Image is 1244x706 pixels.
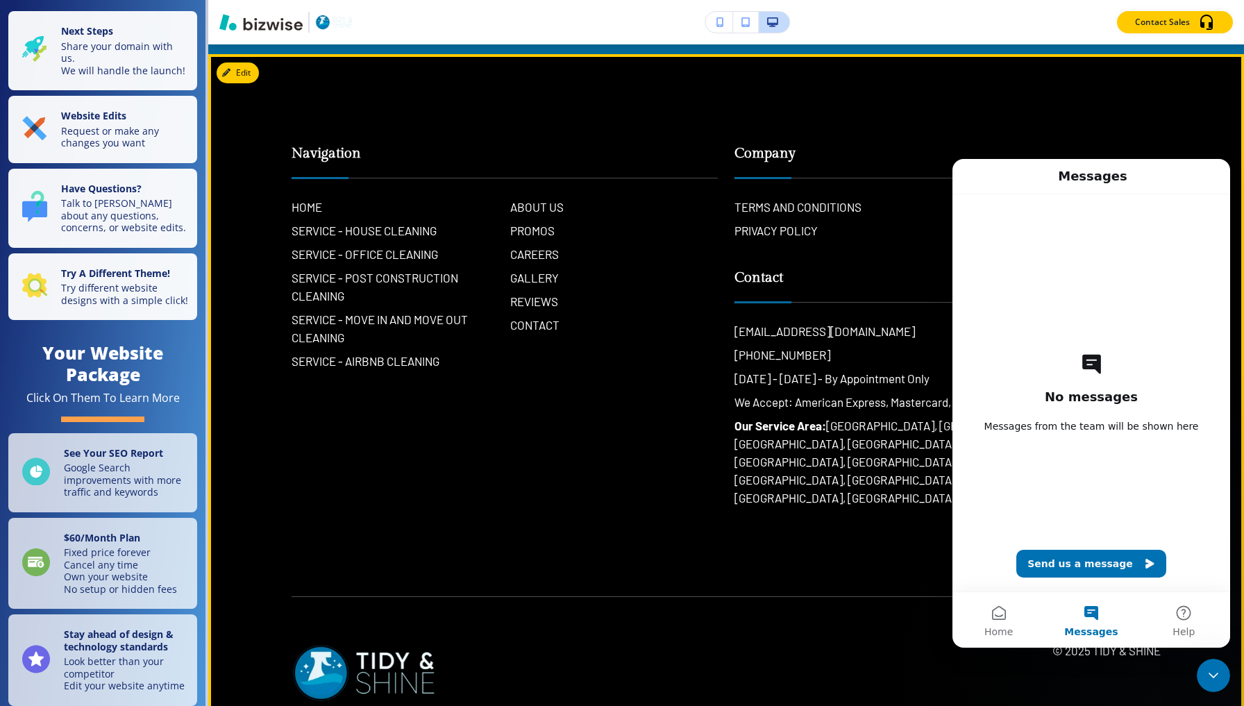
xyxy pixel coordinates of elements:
[61,267,170,280] strong: Try A Different Theme!
[61,182,142,195] strong: Have Questions?
[1052,641,1161,659] h6: © 2025 Tidy & Shine
[292,310,499,346] h6: SERVICE - MOVE IN AND MOVE OUT CLEANING
[1135,16,1190,28] p: Contact Sales
[61,24,113,37] strong: Next Steps
[510,245,718,263] h6: CAREERS
[510,292,718,310] h6: REVIEWS
[1117,11,1233,33] button: Contact Sales
[61,197,189,234] p: Talk to [PERSON_NAME] about any questions, concerns, or website edits.
[292,198,499,216] h6: HOME
[510,316,718,334] h6: CONTACT
[952,159,1230,648] iframe: Intercom live chat
[734,393,1057,411] p: We Accept: American Express, Mastercard, VIsa, Apple Pay, Zelle
[734,198,861,216] button: TERMS AND CONDITIONS
[734,322,915,340] a: [EMAIL_ADDRESS][DOMAIN_NAME]
[510,221,718,239] h6: PROMOS
[510,269,718,287] h6: GALLERY
[219,14,303,31] img: Bizwise Logo
[8,518,197,610] a: $60/Month PlanFixed price foreverCancel any timeOwn your websiteNo setup or hidden fees
[64,628,174,653] strong: Stay ahead of design & technology standards
[26,391,180,405] div: Click On Them To Learn More
[61,40,189,77] p: Share your domain with us. We will handle the launch!
[292,221,499,239] h6: SERVICE - HOUSE CLEANING
[64,462,189,498] p: Google Search improvements with more traffic and keywords
[61,125,189,149] p: Request or make any changes you want
[8,253,197,321] button: Try A Different Theme!Try different website designs with a simple click!
[8,96,197,163] button: Website EditsRequest or make any changes you want
[1197,659,1230,692] iframe: Intercom live chat
[734,417,1161,507] p: [GEOGRAPHIC_DATA], [GEOGRAPHIC_DATA], [GEOGRAPHIC_DATA], [GEOGRAPHIC_DATA], [GEOGRAPHIC_DATA], [G...
[734,419,826,432] strong: Our Service Area:
[292,352,499,370] h6: SERVICE - AIRBNB CLEANING
[734,369,930,387] p: [DATE] - [DATE] - By Appointment Only
[64,546,177,595] p: Fixed price forever Cancel any time Own your website No setup or hidden fees
[217,62,259,83] button: Edit
[8,342,197,385] h4: Your Website Package
[734,346,830,364] a: [PHONE_NUMBER]
[64,531,140,544] strong: $ 60 /Month Plan
[64,655,189,692] p: Look better than your competitor Edit your website anytime
[734,221,818,239] button: PRIVACY POLICY
[734,269,783,286] strong: Contact
[292,641,436,704] img: Tidy & Shine
[292,145,361,162] strong: Navigation
[64,446,163,460] strong: See Your SEO Report
[734,145,796,162] strong: Company
[292,245,499,263] h6: SERVICE - OFFICE CLEANING
[315,14,353,30] img: Your Logo
[8,169,197,248] button: Have Questions?Talk to [PERSON_NAME] about any questions, concerns, or website edits.
[510,198,718,216] h6: ABOUT US
[61,282,189,306] p: Try different website designs with a simple click!
[8,433,197,512] a: See Your SEO ReportGoogle Search improvements with more traffic and keywords
[292,269,499,305] h6: SERVICE - POST CONSTRUCTION CLEANING
[8,614,197,706] a: Stay ahead of design & technology standardsLook better than your competitorEdit your website anytime
[8,11,197,90] button: Next StepsShare your domain with us.We will handle the launch!
[61,109,126,122] strong: Website Edits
